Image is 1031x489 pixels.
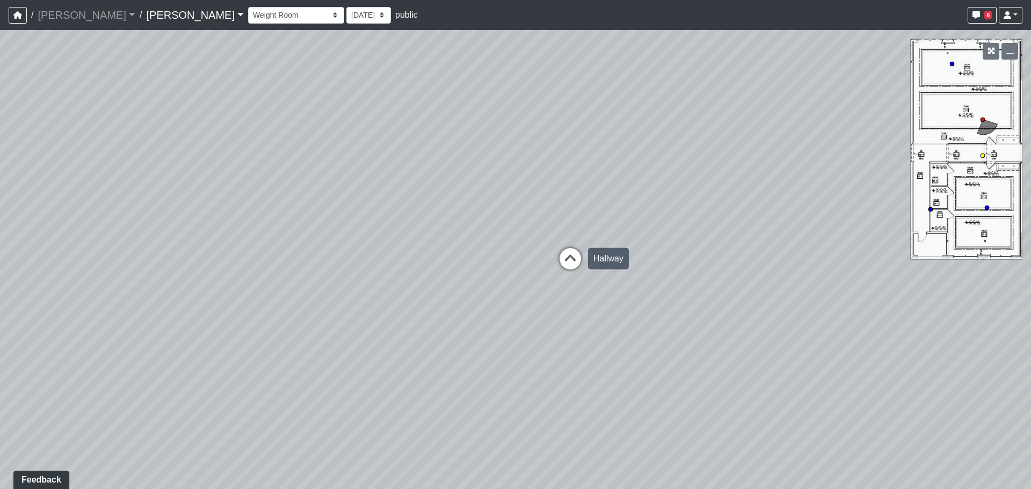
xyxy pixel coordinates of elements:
[27,4,38,26] span: /
[395,10,418,19] span: public
[135,4,146,26] span: /
[984,11,992,19] span: 6
[968,7,997,24] button: 6
[38,4,135,26] a: [PERSON_NAME]
[146,4,244,26] a: [PERSON_NAME]
[588,248,629,269] div: Hallway
[8,468,71,489] iframe: Ybug feedback widget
